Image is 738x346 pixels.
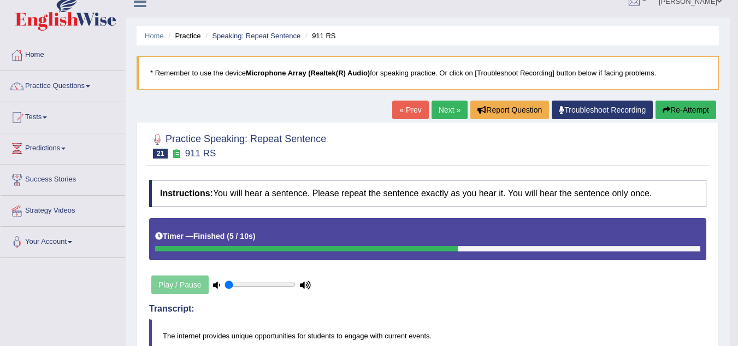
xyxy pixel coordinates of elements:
a: Next » [432,101,468,119]
b: ( [227,232,229,241]
h5: Timer — [155,232,255,241]
a: Strategy Videos [1,196,125,223]
a: Success Stories [1,165,125,192]
b: Finished [193,232,225,241]
a: Predictions [1,133,125,161]
button: Report Question [470,101,549,119]
a: Practice Questions [1,71,125,98]
b: 5 / 10s [229,232,253,241]
a: « Prev [392,101,428,119]
h2: Practice Speaking: Repeat Sentence [149,131,326,159]
b: Microphone Array (Realtek(R) Audio) [246,69,370,77]
a: Your Account [1,227,125,254]
a: Home [1,40,125,67]
a: Troubleshoot Recording [552,101,653,119]
b: Instructions: [160,189,213,198]
h4: Transcript: [149,304,706,314]
a: Speaking: Repeat Sentence [212,32,300,40]
h4: You will hear a sentence. Please repeat the sentence exactly as you hear it. You will hear the se... [149,180,706,207]
small: Exam occurring question [170,149,182,159]
blockquote: * Remember to use the device for speaking practice. Or click on [Troubleshoot Recording] button b... [137,56,719,90]
button: Re-Attempt [656,101,716,119]
a: Tests [1,102,125,130]
span: 21 [153,149,168,159]
li: Practice [166,31,200,41]
li: 911 RS [303,31,336,41]
a: Home [145,32,164,40]
small: 911 RS [185,148,216,159]
b: ) [253,232,256,241]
